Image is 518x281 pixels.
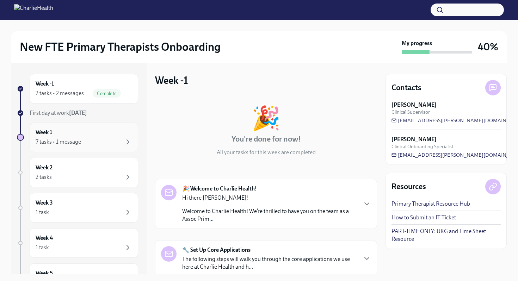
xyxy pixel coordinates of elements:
[17,74,138,104] a: Week -12 tasks • 2 messagesComplete
[252,106,280,130] div: 🎉
[36,164,53,171] h6: Week 2
[391,82,421,93] h4: Contacts
[217,149,316,156] p: All your tasks for this week are completed
[36,89,84,97] div: 2 tasks • 2 messages
[36,269,53,277] h6: Week 5
[478,40,498,53] h3: 40%
[182,255,357,271] p: The following steps will walk you through the core applications we use here at Charlie Health and...
[391,214,456,221] a: How to Submit an IT Ticket
[36,244,49,251] div: 1 task
[36,80,54,88] h6: Week -1
[391,227,501,243] a: PART-TIME ONLY: UKG and Time Sheet Resource
[17,158,138,187] a: Week 22 tasks
[36,173,52,181] div: 2 tasks
[36,129,52,136] h6: Week 1
[391,181,426,192] h4: Resources
[17,109,138,117] a: First day at work[DATE]
[391,101,437,109] strong: [PERSON_NAME]
[69,110,87,116] strong: [DATE]
[402,39,432,47] strong: My progress
[391,143,454,150] span: Clinical Onboarding Specialist
[36,208,49,216] div: 1 task
[36,138,81,146] div: 7 tasks • 1 message
[30,110,87,116] span: First day at work
[232,134,301,144] h4: You're done for now!
[391,200,470,208] a: Primary Therapist Resource Hub
[182,207,357,223] p: Welcome to Charlie Health! We’re thrilled to have you on the team as a Assoc Prim...
[14,4,53,15] img: CharlieHealth
[17,123,138,152] a: Week 17 tasks • 1 message
[391,109,430,115] span: Clinical Supervisor
[36,234,53,242] h6: Week 4
[182,194,357,202] p: Hi there [PERSON_NAME]!
[20,40,221,54] h2: New FTE Primary Therapists Onboarding
[182,246,251,254] strong: 🔧 Set Up Core Applications
[93,91,121,96] span: Complete
[155,74,188,87] h3: Week -1
[391,136,437,143] strong: [PERSON_NAME]
[182,185,257,193] strong: 🎉 Welcome to Charlie Health!
[17,193,138,223] a: Week 31 task
[36,199,53,207] h6: Week 3
[17,228,138,258] a: Week 41 task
